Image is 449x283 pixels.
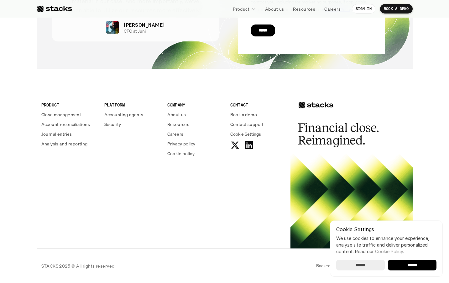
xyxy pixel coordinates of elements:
[41,140,97,147] a: Analysis and reporting
[230,121,286,128] a: Contact support
[167,111,186,118] p: About us
[352,4,375,14] a: SIGN IN
[230,101,286,108] p: CONTACT
[289,3,319,14] a: Resources
[167,131,184,137] p: Careers
[230,121,264,128] p: Contact support
[293,6,315,12] p: Resources
[74,145,102,150] a: Privacy Policy
[233,6,249,12] p: Product
[167,131,223,137] a: Careers
[124,29,146,34] p: CFO at Juni
[230,111,257,118] p: Book a demo
[167,140,223,147] a: Privacy policy
[384,7,409,11] p: BOOK A DEMO
[230,111,286,118] a: Book a demo
[104,111,144,118] p: Accounting agents
[104,121,121,128] p: Security
[375,249,403,254] a: Cookie Policy
[167,140,196,147] p: Privacy policy
[41,131,97,137] a: Journal entries
[41,121,90,128] p: Account reconciliations
[167,150,223,157] a: Cookie policy
[41,101,97,108] p: PRODUCT
[41,121,97,128] a: Account reconciliations
[230,131,261,137] span: Cookie Settings
[324,6,341,12] p: Careers
[104,101,160,108] p: PLATFORM
[167,101,223,108] p: COMPANY
[356,7,372,11] p: SIGN IN
[41,263,115,269] p: STACKS 2025 © All rights reserved
[380,4,413,14] a: BOOK A DEMO
[167,121,223,128] a: Resources
[336,235,436,255] p: We use cookies to enhance your experience, analyze site traffic and deliver personalized content.
[124,21,164,29] p: [PERSON_NAME]
[316,263,336,269] p: Backed by
[41,131,72,137] p: Journal entries
[230,131,261,137] button: Cookie Trigger
[167,121,190,128] p: Resources
[298,122,392,147] h2: Financial close. Reimagined.
[336,227,436,232] p: Cookie Settings
[265,6,284,12] p: About us
[104,111,160,118] a: Accounting agents
[261,3,288,14] a: About us
[41,111,97,118] a: Close management
[167,150,195,157] p: Cookie policy
[104,121,160,128] a: Security
[321,3,344,14] a: Careers
[41,111,81,118] p: Close management
[41,140,88,147] p: Analysis and reporting
[167,111,223,118] a: About us
[355,249,404,254] span: Read our .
